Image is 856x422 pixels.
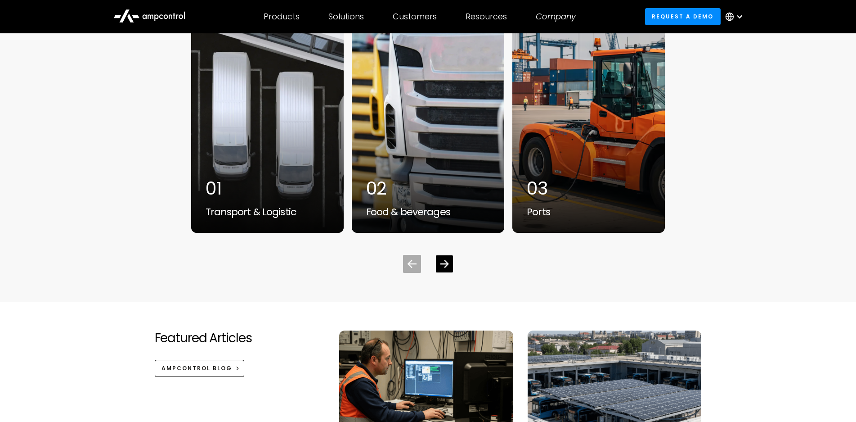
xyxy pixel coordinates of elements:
div: Transport & Logistic [206,206,329,218]
div: 3 / 7 [512,7,665,233]
a: electric vehicle fleet - Ampcontrol smart charging01Transport & Logistic [191,7,344,233]
div: Ampcontrol Blog [161,364,232,372]
div: Customers [393,12,437,22]
div: Food & beverages [366,206,490,218]
div: Solutions [328,12,364,22]
a: Ampcontrol Blog [155,360,245,377]
div: Ports [527,206,650,218]
i: Company [536,11,576,22]
div: 01 [206,177,329,199]
div: Products [264,12,300,22]
h2: Featured Articles [155,331,252,346]
div: Resources [466,12,507,22]
div: Previous slide [403,255,421,273]
div: 03 [527,177,650,199]
div: 02 [366,177,490,199]
div: 2 / 7 [351,7,505,233]
div: Company [536,12,576,22]
a: eletric terminal tractor at port03Ports [512,7,665,233]
a: 02Food & beverages [351,7,505,233]
div: Next slide [436,255,453,272]
a: Request a demo [645,8,721,25]
div: 1 / 7 [191,7,344,233]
